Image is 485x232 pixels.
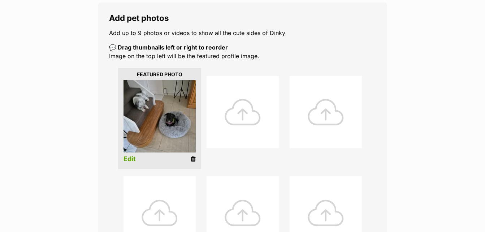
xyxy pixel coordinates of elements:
[109,13,376,23] legend: Add pet photos
[124,80,196,152] img: sbvbgkcn4tj9agm1uoti.jpg
[109,29,376,37] p: Add up to 9 photos or videos to show all the cute sides of Dinky
[109,43,376,60] p: Image on the top left will be the featured profile image.
[124,155,136,163] a: Edit
[109,44,228,51] b: 💬 Drag thumbnails left or right to reorder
